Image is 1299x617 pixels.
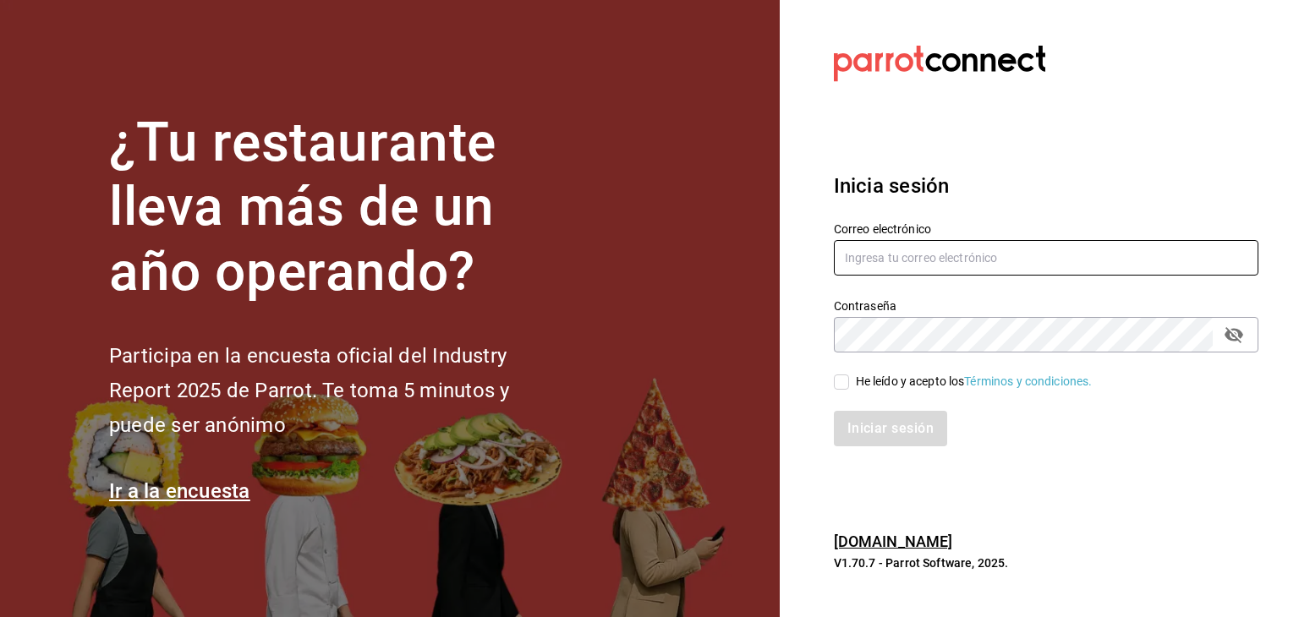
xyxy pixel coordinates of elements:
[834,554,1258,571] p: V1.70.7 - Parrot Software, 2025.
[109,111,566,305] h1: ¿Tu restaurante lleva más de un año operando?
[109,479,250,503] a: Ir a la encuesta
[834,171,1258,201] h3: Inicia sesión
[834,222,1258,234] label: Correo electrónico
[834,299,1258,311] label: Contraseña
[834,240,1258,276] input: Ingresa tu correo electrónico
[109,339,566,442] h2: Participa en la encuesta oficial del Industry Report 2025 de Parrot. Te toma 5 minutos y puede se...
[1220,320,1248,349] button: passwordField
[834,532,953,550] a: [DOMAIN_NAME]
[964,374,1092,388] a: Términos y condiciones.
[856,373,1093,390] div: He leído y acepto los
